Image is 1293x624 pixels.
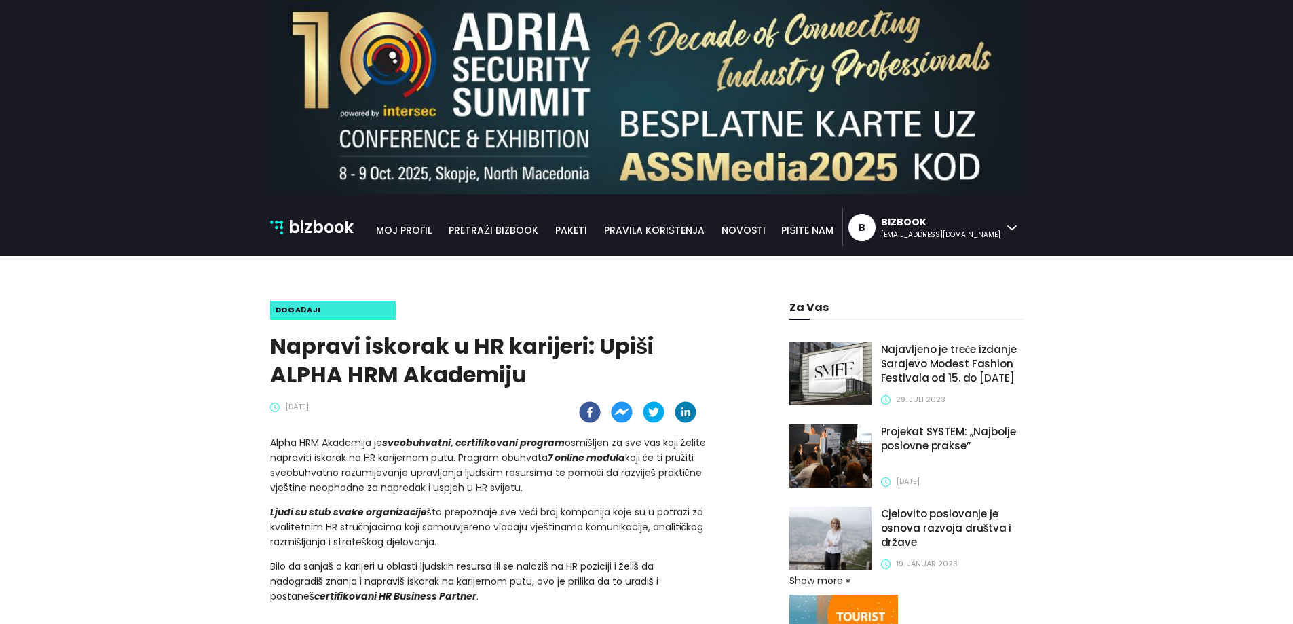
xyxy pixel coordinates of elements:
[314,589,476,603] strong: certifikovani HR Business Partner
[382,436,565,449] strong: sveobuhvatni, certifikovani program
[773,223,842,238] a: pišite nam
[881,424,1024,458] a: Projekat SYSTEM: „Najbolje poslovne prakse”
[270,559,707,604] p: Bilo da sanjaš o karijeri u oblasti ljudskih resursa ili se nalaziš na HR poziciji i želiš da nad...
[881,395,891,405] span: clock-circle
[270,215,354,240] a: bizbook
[789,342,871,405] img: Najavljeno je treće izdanje Sarajevo Modest Fashion Festivala od 15. do 24.08.2023. godine
[789,424,871,488] img: Projekat SYSTEM: „Najbolje poslovne prakse”
[789,507,871,570] img: Cjelovito poslovanje je osnova razvoja društva i države
[896,394,945,405] span: 29. juli 2023
[881,342,1024,391] a: Najavljeno je treće izdanje Sarajevo Modest Fashion Festivala od 15. do [DATE] godine
[881,230,1000,240] div: [EMAIL_ADDRESS][DOMAIN_NAME]
[896,558,958,570] span: 19. januar 2023
[270,403,280,412] span: clock-circle
[859,214,865,241] div: B
[896,476,920,488] span: [DATE]
[881,424,1024,453] h1: Projekat SYSTEM: „Najbolje poslovne prakse”
[270,435,707,495] p: Alpha HRM Akademija je osmišljen za sve vas koji želite napraviti iskorak na HR karijernom putu. ...
[579,401,601,423] button: facebook
[288,215,354,240] p: bizbook
[789,573,857,588] button: Show more»
[611,401,633,423] button: facebookmessenger
[548,451,625,464] strong: 7 online modula
[881,507,1024,549] h1: Cjelovito poslovanje je osnova razvoja društva i države
[789,573,843,588] span: Show more
[643,401,664,423] button: twitter
[285,401,309,413] span: [DATE]
[270,332,707,389] h1: Napravi iskorak u HR karijeri: Upiši ALPHA HRM Akademiju
[276,304,322,316] span: događaji
[270,221,284,234] img: bizbook
[595,223,713,238] a: pravila korištenja
[881,477,891,487] span: clock-circle
[789,301,1023,314] h1: za vas
[675,401,696,423] button: linkedin
[547,223,595,238] a: paketi
[368,223,440,238] a: Moj profil
[881,215,1000,230] div: Bizbook
[881,342,1024,386] h1: Najavljeno je treće izdanje Sarajevo Modest Fashion Festivala od 15. do [DATE] godine
[881,559,891,569] span: clock-circle
[440,223,547,238] a: pretraži bizbook
[270,505,427,519] strong: Ljudi su stub svake organizacije
[841,579,856,583] span: »
[270,504,707,549] p: što prepoznaje sve veći broj kompanija koje su u potrazi za kvalitetnim HR stručnjacima koji samo...
[881,507,1024,555] a: Cjelovito poslovanje je osnova razvoja društva i države
[713,223,773,238] a: novosti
